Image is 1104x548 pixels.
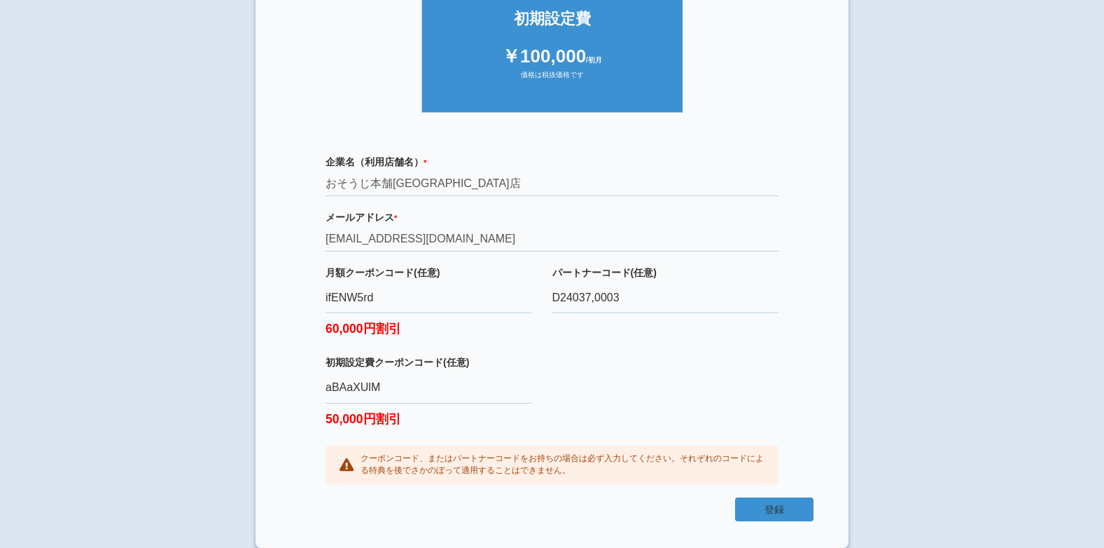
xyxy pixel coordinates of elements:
label: 50,000円割引 [326,404,531,428]
label: メールアドレス [326,210,778,224]
div: 価格は税抜価格です [436,70,669,91]
label: 初期設定費クーポンコード(任意) [326,355,531,369]
div: ￥100,000 [436,43,669,69]
input: 必要な方のみご記入ください [552,283,779,314]
div: 初期設定費 [436,8,669,29]
input: クーポンコード [326,283,531,314]
label: 企業名（利用店舗名） [326,155,778,169]
label: 月額クーポンコード(任意) [326,266,531,280]
label: 60,000円割引 [326,313,531,338]
span: /初月 [586,56,602,64]
input: クーポンコード [326,373,531,404]
button: 登録 [735,498,813,521]
p: クーポンコード、またはパートナーコードをお持ちの場合は必ず入力してください。それぞれのコードによる特典を後でさかのぼって適用することはできません。 [361,453,764,477]
label: パートナーコード(任意) [552,266,779,280]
